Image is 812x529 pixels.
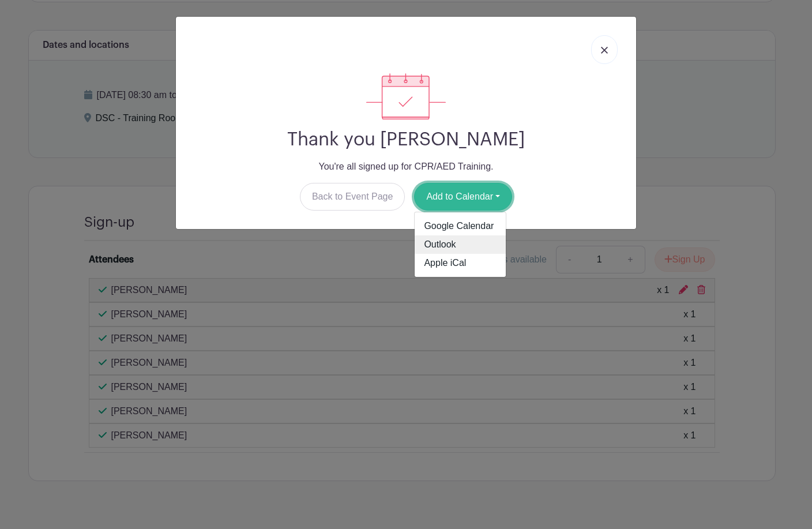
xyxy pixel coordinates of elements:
h2: Thank you [PERSON_NAME] [185,129,627,151]
img: signup_complete-c468d5dda3e2740ee63a24cb0ba0d3ce5d8a4ecd24259e683200fb1569d990c8.svg [366,73,446,119]
p: You're all signed up for CPR/AED Training. [185,160,627,174]
a: Google Calendar [415,217,506,235]
a: Back to Event Page [300,183,405,211]
a: Apple iCal [415,254,506,272]
img: close_button-5f87c8562297e5c2d7936805f587ecaba9071eb48480494691a3f1689db116b3.svg [601,47,608,54]
a: Outlook [415,235,506,254]
button: Add to Calendar [414,183,512,211]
